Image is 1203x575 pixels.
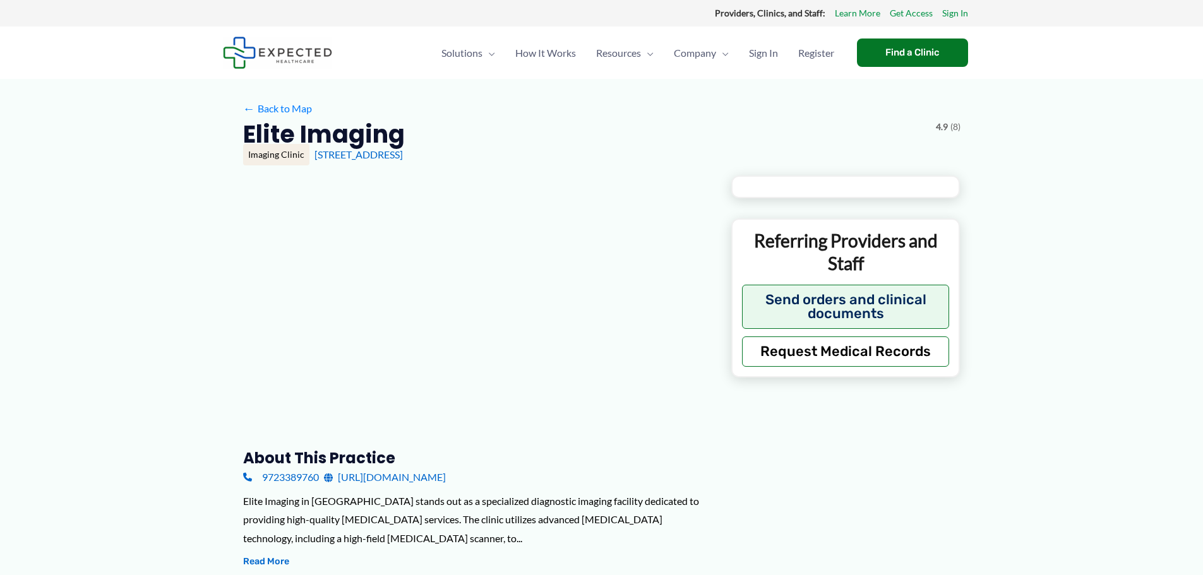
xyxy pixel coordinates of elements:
[715,8,825,18] strong: Providers, Clinics, and Staff:
[324,468,446,487] a: [URL][DOMAIN_NAME]
[515,31,576,75] span: How It Works
[243,448,711,468] h3: About this practice
[441,31,482,75] span: Solutions
[596,31,641,75] span: Resources
[674,31,716,75] span: Company
[243,468,319,487] a: 9723389760
[742,336,950,367] button: Request Medical Records
[505,31,586,75] a: How It Works
[664,31,739,75] a: CompanyMenu Toggle
[788,31,844,75] a: Register
[716,31,729,75] span: Menu Toggle
[857,39,968,67] a: Find a Clinic
[950,119,961,135] span: (8)
[482,31,495,75] span: Menu Toggle
[243,554,289,569] button: Read More
[243,99,312,118] a: ←Back to Map
[742,229,950,275] p: Referring Providers and Staff
[936,119,948,135] span: 4.9
[890,5,933,21] a: Get Access
[431,31,505,75] a: SolutionsMenu Toggle
[314,148,403,160] a: [STREET_ADDRESS]
[641,31,654,75] span: Menu Toggle
[942,5,968,21] a: Sign In
[835,5,880,21] a: Learn More
[243,102,255,114] span: ←
[742,285,950,329] button: Send orders and clinical documents
[749,31,778,75] span: Sign In
[243,119,405,150] h2: Elite Imaging
[586,31,664,75] a: ResourcesMenu Toggle
[431,31,844,75] nav: Primary Site Navigation
[739,31,788,75] a: Sign In
[243,144,309,165] div: Imaging Clinic
[243,492,711,548] div: Elite Imaging in [GEOGRAPHIC_DATA] stands out as a specialized diagnostic imaging facility dedica...
[223,37,332,69] img: Expected Healthcare Logo - side, dark font, small
[798,31,834,75] span: Register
